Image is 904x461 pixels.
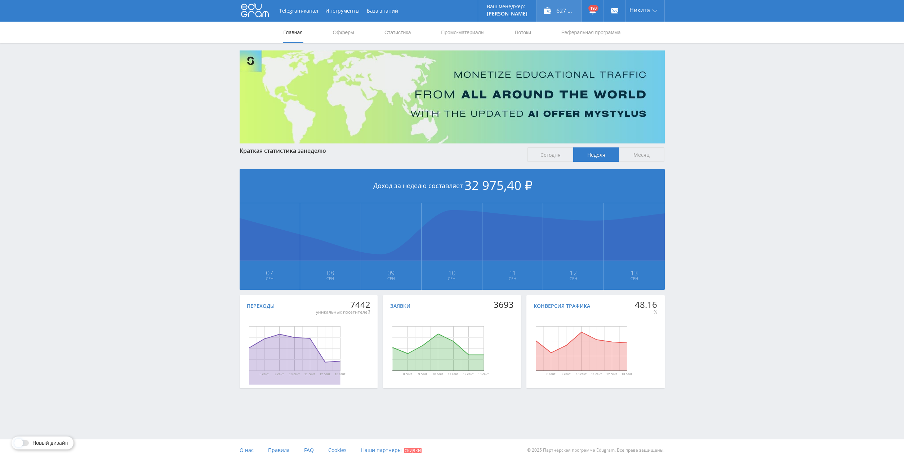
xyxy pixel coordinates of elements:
div: 7442 [316,300,370,310]
span: О нас [240,447,254,453]
span: Сен [240,276,300,282]
a: Потоки [514,22,532,43]
text: 11 сент. [304,373,315,376]
text: 10 сент. [432,373,444,376]
div: Переходы [247,303,275,309]
svg: Диаграмма. [512,312,651,385]
text: 9 сент. [275,373,284,376]
p: [PERSON_NAME] [487,11,527,17]
span: Месяц [619,147,665,162]
text: 8 сент. [259,373,269,376]
span: Сен [300,276,360,282]
text: 12 сент. [606,373,618,376]
span: 12 [543,270,603,276]
span: Наши партнеры [361,447,402,453]
text: 13 сент. [335,373,346,376]
div: Заявки [390,303,410,309]
a: О нас [240,439,254,461]
span: Новый дизайн [32,440,68,446]
text: 13 сент. [622,373,633,376]
a: Реферальная программа [561,22,622,43]
span: Сегодня [527,147,573,162]
text: 11 сент. [591,373,602,376]
span: Неделя [573,147,619,162]
span: Сен [361,276,421,282]
span: неделю [304,147,326,155]
div: Краткая статистика за [240,147,521,154]
span: Сен [422,276,482,282]
text: 10 сент. [576,373,587,376]
svg: Диаграмма. [369,312,507,385]
span: 08 [300,270,360,276]
span: Cookies [328,447,347,453]
a: Cookies [328,439,347,461]
a: FAQ [304,439,314,461]
a: Офферы [332,22,355,43]
span: Правила [268,447,290,453]
span: Скидки [404,448,422,453]
a: Главная [283,22,303,43]
a: Наши партнеры Скидки [361,439,422,461]
div: 3693 [494,300,514,310]
div: Доход за неделю составляет [240,169,665,203]
text: 10 сент. [289,373,300,376]
span: 10 [422,270,482,276]
div: уникальных посетителей [316,309,370,315]
span: Сен [543,276,603,282]
div: © 2025 Партнёрская программа Edugram. Все права защищены. [455,439,664,461]
div: 48.16 [635,300,657,310]
span: Сен [483,276,543,282]
text: 8 сент. [547,373,556,376]
text: 8 сент. [403,373,412,376]
span: 07 [240,270,300,276]
text: 11 сент. [448,373,459,376]
img: Banner [240,50,665,143]
span: FAQ [304,447,314,453]
a: Промо-материалы [440,22,485,43]
text: 13 сент. [478,373,489,376]
a: Статистика [384,22,412,43]
span: Сен [604,276,664,282]
a: Правила [268,439,290,461]
span: 13 [604,270,664,276]
svg: Диаграмма. [225,312,364,385]
span: 09 [361,270,421,276]
p: Ваш менеджер: [487,4,527,9]
text: 12 сент. [463,373,474,376]
div: Конверсия трафика [534,303,590,309]
text: 12 сент. [319,373,330,376]
div: % [635,309,657,315]
text: 9 сент. [562,373,571,376]
span: 32 975,40 ₽ [464,177,533,194]
span: Никита [629,7,650,13]
span: 11 [483,270,543,276]
text: 9 сент. [418,373,428,376]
